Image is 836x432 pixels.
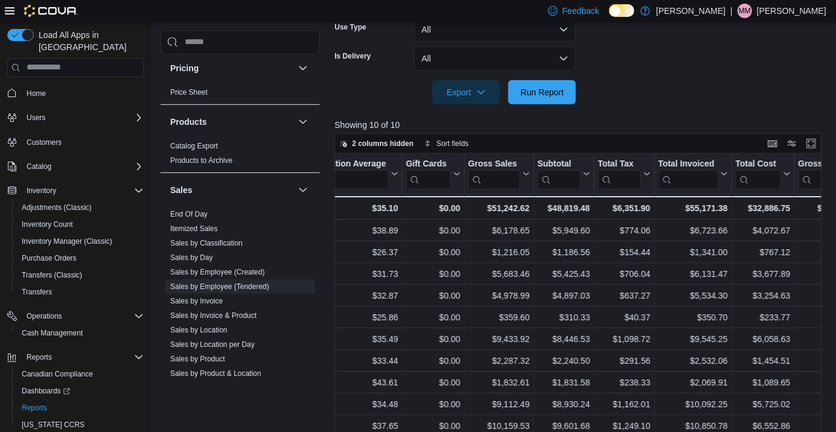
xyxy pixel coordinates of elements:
div: $350.70 [659,310,728,325]
div: $51,242.62 [468,201,530,215]
span: Price Sheet [170,87,208,97]
button: Gift Cards [406,158,461,189]
div: Subtotal [538,158,581,170]
div: $48,819.48 [538,201,590,215]
span: MM [739,4,751,18]
span: End Of Day [170,209,208,219]
span: Inventory Count [17,217,144,232]
button: Gross Sales [468,158,530,189]
button: Sales [170,184,293,196]
div: $0.00 [406,310,461,325]
span: Purchase Orders [17,251,144,265]
button: Inventory [2,182,148,199]
span: Sales by Location [170,325,228,335]
div: $5,683.46 [468,267,530,281]
h3: Pricing [170,62,199,74]
span: Catalog [22,159,144,174]
button: Display options [785,136,799,151]
span: Inventory [27,186,56,195]
div: $3,677.89 [736,267,791,281]
span: Cash Management [22,328,83,338]
button: Total Invoiced [659,158,728,189]
span: Washington CCRS [17,418,144,432]
div: $3,254.63 [736,288,791,303]
div: $637.27 [598,288,651,303]
span: Canadian Compliance [17,367,144,381]
div: $238.33 [598,375,651,390]
div: $767.12 [736,245,791,259]
span: Dashboards [17,384,144,398]
button: Customers [2,133,148,151]
button: Reports [2,349,148,366]
div: Total Invoiced [659,158,718,170]
div: $1,454.51 [736,354,791,368]
div: Transaction Average [304,158,389,170]
a: Sales by Classification [170,239,243,247]
a: Itemized Sales [170,224,218,233]
p: [PERSON_NAME] [757,4,826,18]
div: $9,433.92 [468,332,530,346]
div: $26.37 [304,245,398,259]
span: Users [22,110,144,125]
div: $6,723.66 [659,223,728,238]
span: Catalog Export [170,141,218,151]
div: Total Invoiced [659,158,718,189]
div: $2,287.32 [468,354,530,368]
a: Home [22,86,51,101]
div: $6,131.47 [659,267,728,281]
span: Load All Apps in [GEOGRAPHIC_DATA] [34,29,144,53]
button: Pricing [296,61,310,75]
label: Use Type [334,22,366,32]
span: Sales by Product [170,354,225,364]
div: Sales [161,207,320,415]
span: Sales by Invoice & Product [170,311,257,320]
button: Operations [2,308,148,325]
button: Adjustments (Classic) [12,199,148,216]
a: Customers [22,135,66,150]
div: $359.60 [468,310,530,325]
a: Catalog Export [170,142,218,150]
div: $1,341.00 [659,245,728,259]
button: Total Tax [598,158,651,189]
div: $35.49 [304,332,398,346]
button: Purchase Orders [12,250,148,267]
a: Cash Management [17,326,88,340]
h3: Products [170,116,207,128]
span: Home [27,89,46,98]
span: Reports [17,401,144,415]
span: Customers [27,138,62,147]
div: Total Cost [736,158,781,170]
span: Canadian Compliance [22,369,93,379]
span: Feedback [563,5,599,17]
a: Reports [17,401,52,415]
div: $40.37 [598,310,651,325]
div: $1,831.58 [538,375,590,390]
div: $1,162.01 [598,397,651,411]
span: Inventory [22,183,144,198]
div: $1,832.61 [468,375,530,390]
span: Inventory Manager (Classic) [22,237,112,246]
div: $1,216.05 [468,245,530,259]
div: $0.00 [406,375,461,390]
a: End Of Day [170,210,208,218]
div: $4,978.99 [468,288,530,303]
div: $774.06 [598,223,651,238]
span: Sort fields [436,139,468,148]
a: Sales by Product & Location [170,369,261,378]
button: Cash Management [12,325,148,341]
span: Inventory Manager (Classic) [17,234,144,249]
div: $1,089.65 [736,375,791,390]
span: Cash Management [17,326,144,340]
div: $6,178.65 [468,223,530,238]
div: $1,186.56 [538,245,590,259]
span: Reports [22,403,47,413]
div: $4,072.67 [736,223,791,238]
span: [US_STATE] CCRS [22,420,85,430]
span: Operations [27,311,62,321]
div: $34.48 [304,397,398,411]
span: Sales by Day [170,253,213,262]
span: Sales by Location per Day [170,340,255,349]
div: Transaction Average [304,158,389,189]
span: Export [439,80,493,104]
